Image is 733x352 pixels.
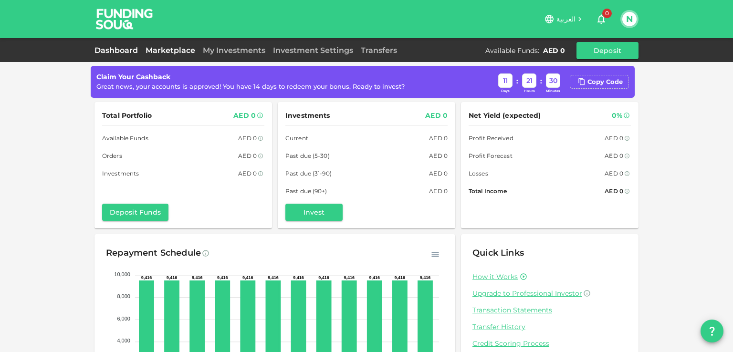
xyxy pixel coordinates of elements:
[429,133,448,143] div: AED 0
[285,186,327,196] span: Past due (90+)
[469,110,541,122] span: Net Yield (expected)
[285,110,330,122] span: Investments
[576,42,639,59] button: Deposit
[199,46,269,55] a: My Investments
[472,272,518,281] a: How it Works
[540,76,542,86] div: :
[429,151,448,161] div: AED 0
[429,168,448,178] div: AED 0
[429,186,448,196] div: AED 0
[117,293,130,299] tspan: 8,000
[498,89,513,94] div: Days
[498,73,513,88] div: 11
[96,72,170,81] span: Claim Your Cashback
[357,46,401,55] a: Transfers
[114,271,130,277] tspan: 10,000
[472,306,627,315] a: Transaction Statements
[587,77,623,87] div: Copy Code
[469,168,488,178] span: Losses
[96,82,405,92] div: Great news, your accounts is approved! You have 14 days to redeem your bonus. Ready to invest?
[485,46,539,55] div: Available Funds :
[602,9,612,18] span: 0
[472,289,582,298] span: Upgrade to Professional Investor
[472,322,627,331] a: Transfer History
[522,73,536,88] div: 21
[102,110,152,122] span: Total Portfolio
[522,89,536,94] div: Hours
[469,133,513,143] span: Profit Received
[605,168,623,178] div: AED 0
[238,168,257,178] div: AED 0
[546,73,560,88] div: 30
[285,168,332,178] span: Past due (31-90)
[472,339,627,348] a: Credit Scoring Process
[622,12,637,26] button: N
[106,246,201,261] div: Repayment Schedule
[425,110,448,122] div: AED 0
[612,110,622,122] div: 0%
[701,320,723,342] button: question
[117,338,130,343] tspan: 4,000
[546,89,560,94] div: Minutes
[102,204,168,221] button: Deposit Funds
[469,151,513,161] span: Profit Forecast
[285,151,330,161] span: Past due (5-30)
[269,46,357,55] a: Investment Settings
[285,204,343,221] button: Invest
[238,151,257,161] div: AED 0
[233,110,256,122] div: AED 0
[592,10,611,29] button: 0
[117,315,130,321] tspan: 6,000
[605,151,623,161] div: AED 0
[472,248,524,258] span: Quick Links
[102,133,148,143] span: Available Funds
[469,186,507,196] span: Total Income
[605,186,623,196] div: AED 0
[472,289,627,298] a: Upgrade to Professional Investor
[556,15,576,23] span: العربية
[102,168,139,178] span: Investments
[94,46,142,55] a: Dashboard
[285,133,308,143] span: Current
[102,151,122,161] span: Orders
[543,46,565,55] div: AED 0
[238,133,257,143] div: AED 0
[142,46,199,55] a: Marketplace
[605,133,623,143] div: AED 0
[516,76,518,86] div: :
